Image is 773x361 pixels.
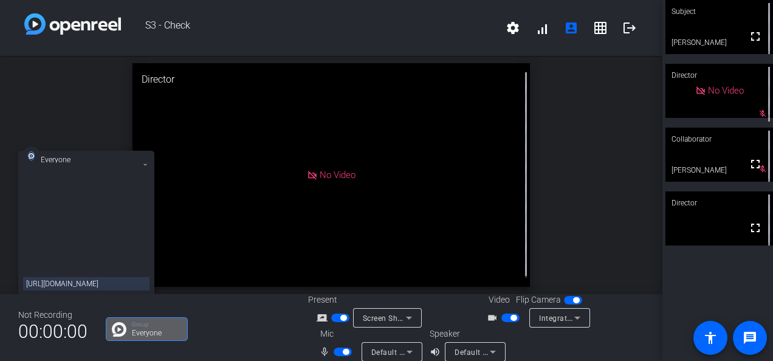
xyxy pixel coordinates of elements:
[487,311,501,325] mat-icon: videocam_outline
[41,157,90,163] h3: Everyone
[132,329,181,337] p: Everyone
[539,313,654,323] span: Integrated Webcam (0bda:555e)
[748,221,763,235] mat-icon: fullscreen
[317,311,331,325] mat-icon: screen_share_outline
[24,13,121,35] img: white-gradient.svg
[363,313,416,323] span: Screen Sharing
[121,13,498,43] span: S3 - Check
[18,309,88,321] div: Not Recording
[748,157,763,171] mat-icon: fullscreen
[703,331,718,345] mat-icon: accessibility
[430,328,503,340] div: Speaker
[455,347,667,357] span: Default - VX2439 Series (HD Audio Driver for Display Audio)
[564,21,579,35] mat-icon: account_box
[28,151,35,160] img: all-white.svg
[489,294,510,306] span: Video
[665,128,773,151] div: Collaborator
[18,317,88,346] span: 00:00:00
[112,322,126,337] img: Chat Icon
[743,331,757,345] mat-icon: message
[308,294,430,306] div: Present
[319,345,334,359] mat-icon: mic_none
[308,328,430,340] div: Mic
[320,170,356,180] span: No Video
[622,21,637,35] mat-icon: logout
[748,29,763,44] mat-icon: fullscreen
[132,321,181,328] p: Group
[371,347,598,357] span: Default - Microphone (USB Condenser Microphone) (31b2:0011)
[665,191,773,215] div: Director
[708,85,744,96] span: No Video
[430,345,444,359] mat-icon: volume_up
[132,63,530,96] div: Director
[527,13,557,43] button: signal_cellular_alt
[516,294,561,306] span: Flip Camera
[593,21,608,35] mat-icon: grid_on
[506,21,520,35] mat-icon: settings
[665,64,773,87] div: Director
